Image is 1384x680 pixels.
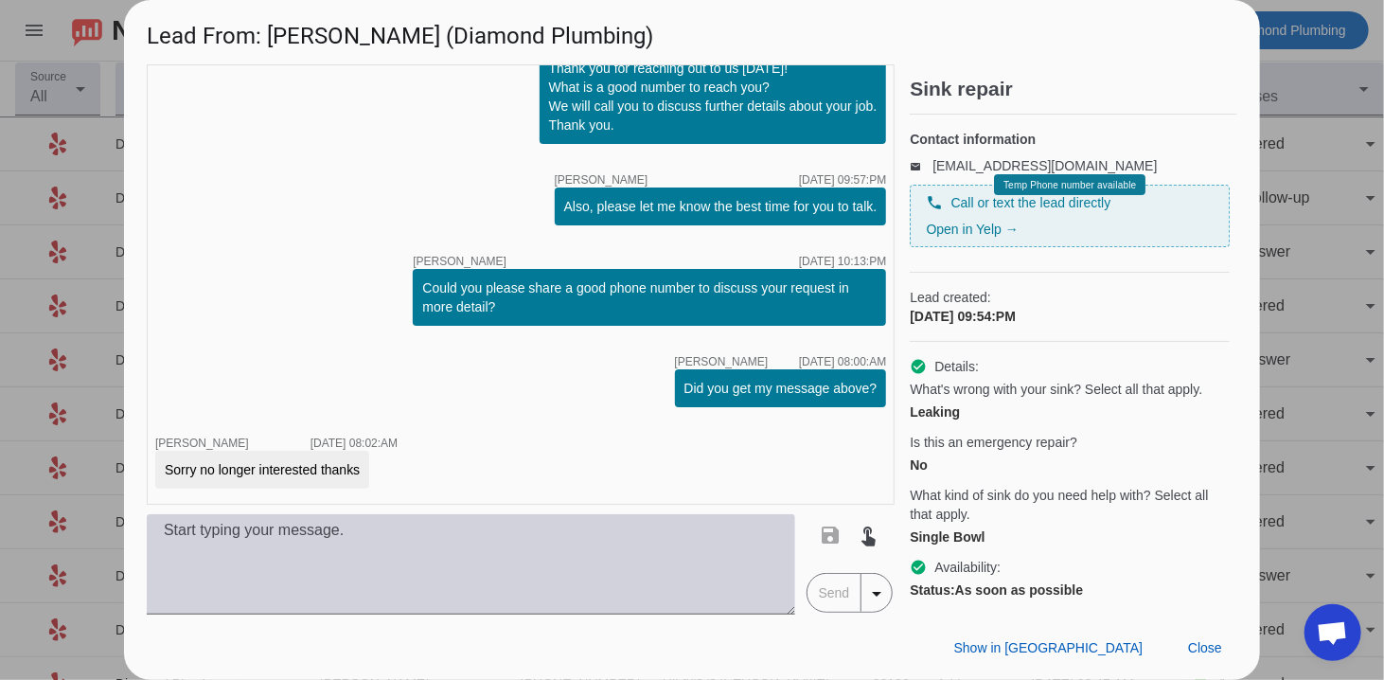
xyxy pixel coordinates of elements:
div: No [910,456,1230,474]
span: [PERSON_NAME] [155,437,249,450]
span: [PERSON_NAME] [413,256,506,267]
div: [DATE] 08:00:AM [799,356,886,367]
span: What kind of sink do you need help with? Select all that apply. [910,486,1230,524]
div: Could you please share a good phone number to discuss your request in more detail?​ [422,278,877,316]
div: Single Bowl [910,528,1230,546]
a: Open in Yelp → [926,222,1018,237]
h4: Contact information [910,130,1230,149]
mat-icon: phone [926,194,943,211]
span: [PERSON_NAME] [675,356,769,367]
div: Hi [PERSON_NAME], Thank you for reaching out to us [DATE]! What is a good number to reach you? We... [549,40,878,134]
span: Is this an emergency repair? [910,433,1077,452]
a: [EMAIL_ADDRESS][DOMAIN_NAME] [932,158,1157,173]
div: [DATE] 10:13:PM [799,256,886,267]
div: Sorry no longer interested thanks [165,460,360,479]
mat-icon: touch_app [858,524,880,546]
div: Leaking [910,403,1230,421]
button: Close [1173,631,1237,665]
div: Also, please let me know the best time for you to talk.​ [564,197,878,216]
span: Temp Phone number available [1003,180,1136,190]
span: Details: [934,357,979,376]
button: Show in [GEOGRAPHIC_DATA] [939,631,1158,665]
strong: Status: [910,582,954,598]
span: Show in [GEOGRAPHIC_DATA] [954,640,1143,655]
h2: Sink repair [910,80,1237,98]
div: As soon as possible [910,581,1230,599]
div: Open chat [1304,604,1361,661]
mat-icon: check_circle [910,358,927,375]
span: [PERSON_NAME] [555,174,648,186]
div: [DATE] 08:02:AM [311,438,398,449]
span: Lead created: [910,288,1230,307]
div: [DATE] 09:54:PM [910,307,1230,326]
div: [DATE] 09:57:PM [799,174,886,186]
span: Close [1188,640,1222,655]
mat-icon: check_circle [910,559,927,576]
div: Did you get my message above?​ [684,379,878,398]
span: Availability: [934,558,1001,577]
span: What's wrong with your sink? Select all that apply. [910,380,1202,399]
span: Call or text the lead directly [950,193,1110,212]
mat-icon: email [910,161,932,170]
mat-icon: arrow_drop_down [865,582,888,605]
